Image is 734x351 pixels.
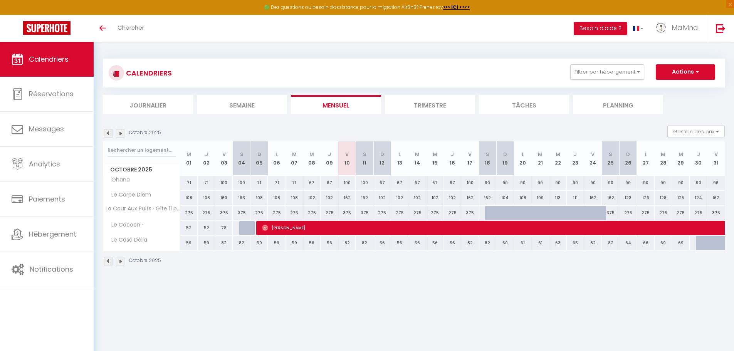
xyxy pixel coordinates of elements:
[198,236,215,250] div: 59
[268,236,286,250] div: 59
[338,141,356,176] th: 10
[268,191,286,205] div: 108
[637,206,655,220] div: 275
[707,176,725,190] div: 96
[29,194,65,204] span: Paiements
[275,151,278,158] abbr: L
[637,176,655,190] div: 90
[426,176,444,190] div: 67
[250,206,268,220] div: 275
[345,151,349,158] abbr: V
[556,151,560,158] abbr: M
[584,191,602,205] div: 162
[129,129,161,136] p: Octobre 2025
[567,176,585,190] div: 90
[23,21,71,35] img: Super Booking
[257,151,261,158] abbr: D
[672,206,690,220] div: 275
[198,176,215,190] div: 71
[531,176,549,190] div: 90
[619,176,637,190] div: 90
[268,176,286,190] div: 71
[714,151,718,158] abbr: V
[391,191,409,205] div: 102
[391,206,409,220] div: 275
[112,15,150,42] a: Chercher
[233,206,250,220] div: 375
[309,151,314,158] abbr: M
[479,141,497,176] th: 18
[426,141,444,176] th: 15
[233,236,250,250] div: 82
[118,24,144,32] span: Chercher
[690,176,707,190] div: 90
[655,191,672,205] div: 128
[291,95,381,114] li: Mensuel
[461,206,479,220] div: 375
[303,236,321,250] div: 56
[514,176,532,190] div: 90
[103,164,180,175] span: Octobre 2025
[250,191,268,205] div: 108
[303,141,321,176] th: 08
[531,141,549,176] th: 21
[567,141,585,176] th: 23
[619,141,637,176] th: 26
[198,191,215,205] div: 108
[198,206,215,220] div: 275
[338,191,356,205] div: 162
[104,221,145,229] span: Le Cocoon ·
[356,191,373,205] div: 162
[180,206,198,220] div: 275
[198,141,215,176] th: 02
[180,191,198,205] div: 108
[292,151,297,158] abbr: M
[373,191,391,205] div: 102
[29,89,74,99] span: Réservations
[29,54,69,64] span: Calendriers
[321,191,338,205] div: 102
[215,176,233,190] div: 100
[672,191,690,205] div: 125
[602,206,620,220] div: 375
[215,191,233,205] div: 163
[656,64,715,80] button: Actions
[286,141,303,176] th: 07
[679,151,683,158] abbr: M
[584,176,602,190] div: 90
[549,176,567,190] div: 90
[567,236,585,250] div: 65
[655,236,672,250] div: 69
[240,151,244,158] abbr: S
[373,141,391,176] th: 12
[356,236,373,250] div: 82
[321,236,338,250] div: 56
[672,236,690,250] div: 69
[356,176,373,190] div: 100
[408,191,426,205] div: 102
[655,176,672,190] div: 90
[338,206,356,220] div: 375
[591,151,595,158] abbr: V
[602,236,620,250] div: 82
[426,206,444,220] div: 275
[661,151,665,158] abbr: M
[707,141,725,176] th: 31
[373,176,391,190] div: 67
[697,151,700,158] abbr: J
[268,206,286,220] div: 275
[514,141,532,176] th: 20
[286,236,303,250] div: 59
[496,236,514,250] div: 60
[233,141,250,176] th: 04
[321,141,338,176] th: 09
[408,141,426,176] th: 14
[391,236,409,250] div: 56
[690,141,707,176] th: 30
[29,229,76,239] span: Hébergement
[29,124,64,134] span: Messages
[250,236,268,250] div: 59
[180,176,198,190] div: 71
[443,141,461,176] th: 16
[602,141,620,176] th: 25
